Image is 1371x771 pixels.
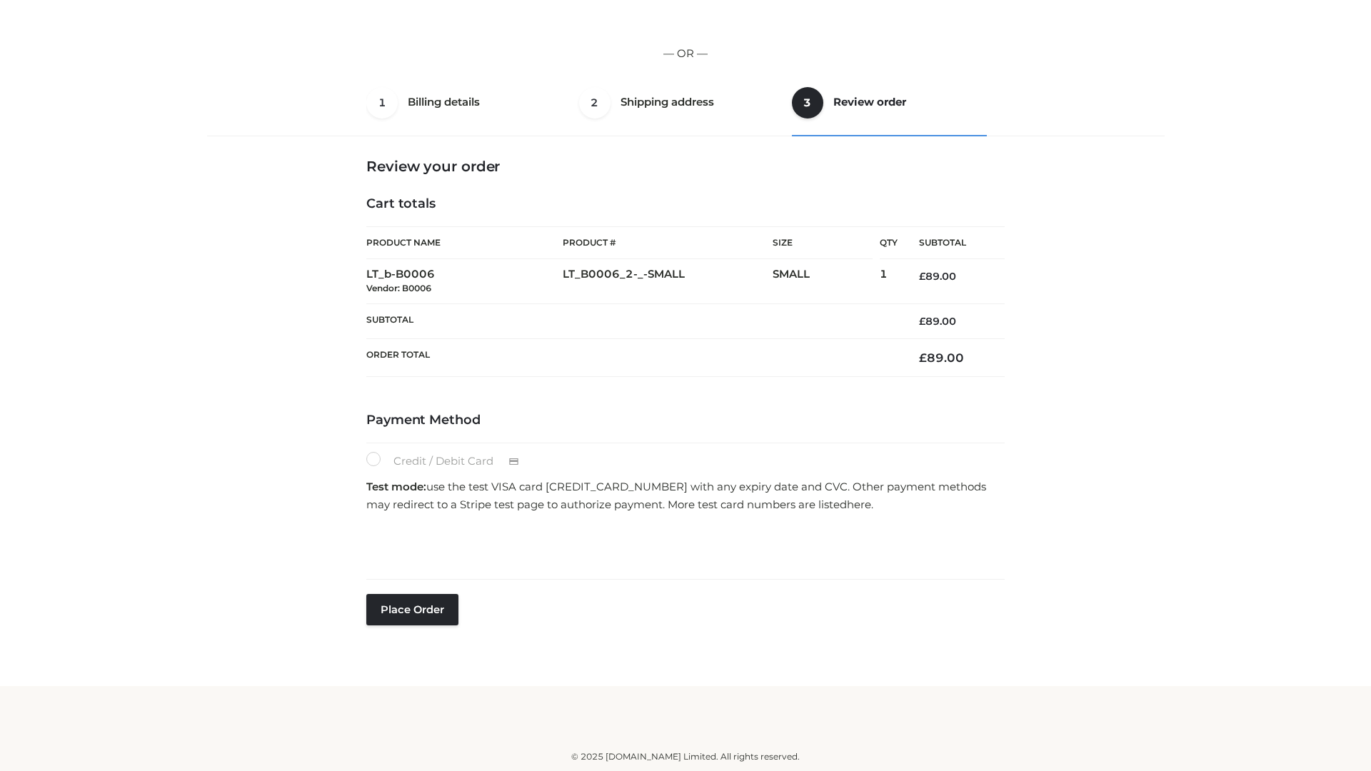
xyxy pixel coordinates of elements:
bdi: 89.00 [919,315,956,328]
th: Product # [563,226,773,259]
img: Credit / Debit Card [501,453,527,470]
strong: Test mode: [366,480,426,493]
a: here [847,498,871,511]
span: £ [919,270,925,283]
th: Product Name [366,226,563,259]
button: Place order [366,594,458,625]
div: © 2025 [DOMAIN_NAME] Limited. All rights reserved. [212,750,1159,764]
th: Subtotal [366,303,898,338]
span: £ [919,351,927,365]
span: £ [919,315,925,328]
th: Subtotal [898,227,1005,259]
h3: Review your order [366,158,1005,175]
th: Order Total [366,339,898,377]
td: LT_B0006_2-_-SMALL [563,259,773,304]
label: Credit / Debit Card [366,452,534,470]
p: — OR — [212,44,1159,63]
p: use the test VISA card [CREDIT_CARD_NUMBER] with any expiry date and CVC. Other payment methods m... [366,478,1005,514]
th: Size [773,227,873,259]
th: Qty [880,226,898,259]
small: Vendor: B0006 [366,283,431,293]
bdi: 89.00 [919,351,964,365]
td: SMALL [773,259,880,304]
iframe: Secure payment input frame [363,518,1002,570]
bdi: 89.00 [919,270,956,283]
h4: Cart totals [366,196,1005,212]
td: LT_b-B0006 [366,259,563,304]
td: 1 [880,259,898,304]
h4: Payment Method [366,413,1005,428]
